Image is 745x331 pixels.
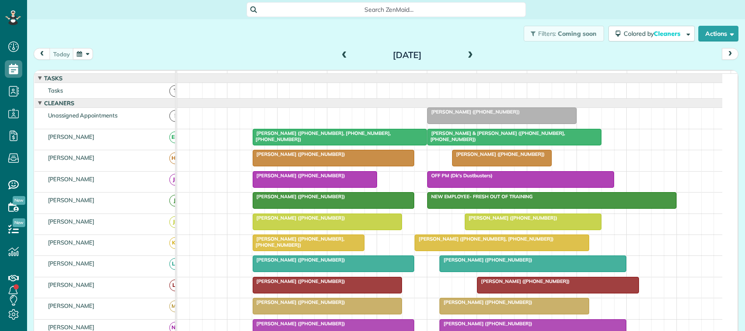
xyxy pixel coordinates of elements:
[49,48,74,60] button: today
[452,151,545,157] span: [PERSON_NAME] ([PHONE_NUMBER])
[169,110,181,122] span: !
[527,72,542,79] span: 2pm
[46,324,96,331] span: [PERSON_NAME]
[46,218,96,225] span: [PERSON_NAME]
[427,193,533,200] span: NEW EMPLOYEE- FRESH OUT OF TRAINING
[46,87,65,94] span: Tasks
[538,30,556,38] span: Filters:
[698,26,738,41] button: Actions
[722,48,738,60] button: next
[439,321,532,327] span: [PERSON_NAME] ([PHONE_NUMBER])
[42,75,64,82] span: Tasks
[624,30,683,38] span: Colored by
[627,72,642,79] span: 4pm
[46,302,96,309] span: [PERSON_NAME]
[252,257,346,263] span: [PERSON_NAME] ([PHONE_NUMBER])
[577,72,592,79] span: 3pm
[353,50,462,60] h2: [DATE]
[252,172,346,179] span: [PERSON_NAME] ([PHONE_NUMBER])
[377,72,397,79] span: 11am
[252,193,346,200] span: [PERSON_NAME] ([PHONE_NUMBER])
[46,260,96,267] span: [PERSON_NAME]
[46,176,96,183] span: [PERSON_NAME]
[252,321,346,327] span: [PERSON_NAME] ([PHONE_NUMBER])
[46,154,96,161] span: [PERSON_NAME]
[169,216,181,228] span: JR
[414,236,554,242] span: [PERSON_NAME] ([PHONE_NUMBER], [PHONE_NUMBER])
[464,215,558,221] span: [PERSON_NAME] ([PHONE_NUMBER])
[608,26,695,41] button: Colored byCleaners
[169,131,181,143] span: EM
[654,30,682,38] span: Cleaners
[46,239,96,246] span: [PERSON_NAME]
[477,278,570,284] span: [PERSON_NAME] ([PHONE_NUMBER])
[252,299,346,305] span: [PERSON_NAME] ([PHONE_NUMBER])
[34,48,50,60] button: prev
[427,109,520,115] span: [PERSON_NAME] ([PHONE_NUMBER])
[439,257,532,263] span: [PERSON_NAME] ([PHONE_NUMBER])
[169,195,181,207] span: JJ
[427,172,493,179] span: OFF PM (Dk's Dustbusters)
[252,130,391,142] span: [PERSON_NAME] ([PHONE_NUMBER], [PHONE_NUMBER], [PHONE_NUMBER])
[278,72,294,79] span: 9am
[252,278,346,284] span: [PERSON_NAME] ([PHONE_NUMBER])
[439,299,532,305] span: [PERSON_NAME] ([PHONE_NUMBER])
[169,258,181,270] span: LS
[169,300,181,312] span: MB
[13,196,25,205] span: New
[558,30,597,38] span: Coming soon
[477,72,492,79] span: 1pm
[169,279,181,291] span: LF
[46,133,96,140] span: [PERSON_NAME]
[227,72,244,79] span: 8am
[169,85,181,97] span: T
[169,174,181,186] span: JB
[46,281,96,288] span: [PERSON_NAME]
[13,218,25,227] span: New
[169,152,181,164] span: HC
[46,197,96,203] span: [PERSON_NAME]
[252,151,346,157] span: [PERSON_NAME] ([PHONE_NUMBER])
[46,112,119,119] span: Unassigned Appointments
[427,130,565,142] span: [PERSON_NAME] & [PERSON_NAME] ([PHONE_NUMBER], [PHONE_NUMBER])
[252,215,346,221] span: [PERSON_NAME] ([PHONE_NUMBER])
[177,72,193,79] span: 7am
[252,236,345,248] span: [PERSON_NAME] ([PHONE_NUMBER], [PHONE_NUMBER])
[169,237,181,249] span: KB
[327,72,347,79] span: 10am
[677,72,692,79] span: 5pm
[42,100,76,107] span: Cleaners
[427,72,446,79] span: 12pm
